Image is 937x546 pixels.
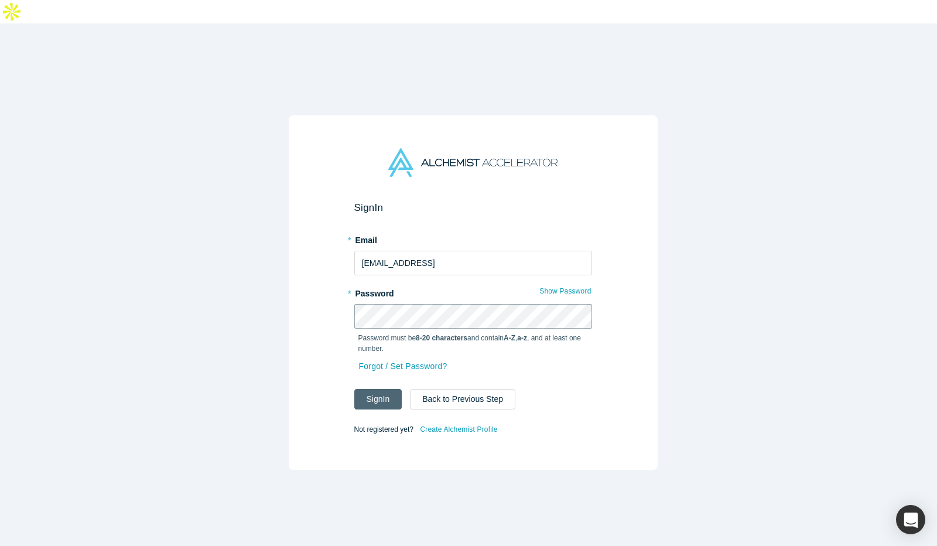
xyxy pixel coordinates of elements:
strong: a-z [517,334,527,342]
span: Not registered yet? [354,425,413,434]
label: Password [354,284,592,300]
a: Create Alchemist Profile [419,422,498,437]
p: Password must be and contain , , and at least one number. [358,333,588,354]
h2: Sign In [354,202,592,214]
img: Alchemist Accelerator Logo [388,148,557,177]
label: Email [354,230,592,247]
button: Back to Previous Step [410,389,515,409]
button: SignIn [354,389,402,409]
strong: 8-20 characters [416,334,467,342]
a: Forgot / Set Password? [358,356,448,377]
button: Show Password [539,284,591,299]
strong: A-Z [504,334,515,342]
